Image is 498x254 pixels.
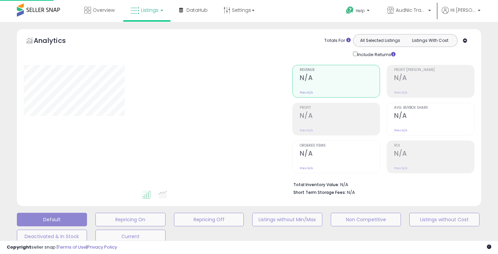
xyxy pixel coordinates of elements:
[300,128,313,132] small: Prev: N/A
[293,182,339,187] b: Total Inventory Value:
[394,150,474,159] h2: N/A
[341,1,376,22] a: Help
[186,7,208,14] span: DataHub
[394,91,407,95] small: Prev: N/A
[394,166,407,170] small: Prev: N/A
[300,166,313,170] small: Prev: N/A
[396,7,426,14] span: AudNic Traders LLC
[174,213,244,226] button: Repricing Off
[252,213,322,226] button: Listings without Min/Max
[7,244,31,250] strong: Copyright
[300,91,313,95] small: Prev: N/A
[356,8,365,14] span: Help
[17,213,87,226] button: Default
[141,7,158,14] span: Listings
[93,7,115,14] span: Overview
[405,36,455,45] button: Listings With Cost
[331,213,401,226] button: Non Competitive
[409,213,479,226] button: Listings without Cost
[394,106,474,110] span: Avg. Buybox Share
[293,189,346,195] b: Short Term Storage Fees:
[300,144,380,148] span: Ordered Items
[95,230,166,243] button: Current
[394,144,474,148] span: ROI
[300,112,380,121] h2: N/A
[394,74,474,83] h2: N/A
[394,112,474,121] h2: N/A
[355,36,405,45] button: All Selected Listings
[300,150,380,159] h2: N/A
[324,37,351,44] div: Totals For
[394,128,407,132] small: Prev: N/A
[293,180,469,188] li: N/A
[17,230,87,243] button: Deactivated & In Stock
[348,50,404,58] div: Include Returns
[450,7,476,14] span: Hi [PERSON_NAME]
[346,6,354,15] i: Get Help
[394,68,474,72] span: Profit [PERSON_NAME]
[300,68,380,72] span: Revenue
[95,213,166,226] button: Repricing On
[442,7,480,22] a: Hi [PERSON_NAME]
[7,244,117,251] div: seller snap | |
[347,189,355,196] span: N/A
[300,74,380,83] h2: N/A
[300,106,380,110] span: Profit
[34,36,79,47] h5: Analytics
